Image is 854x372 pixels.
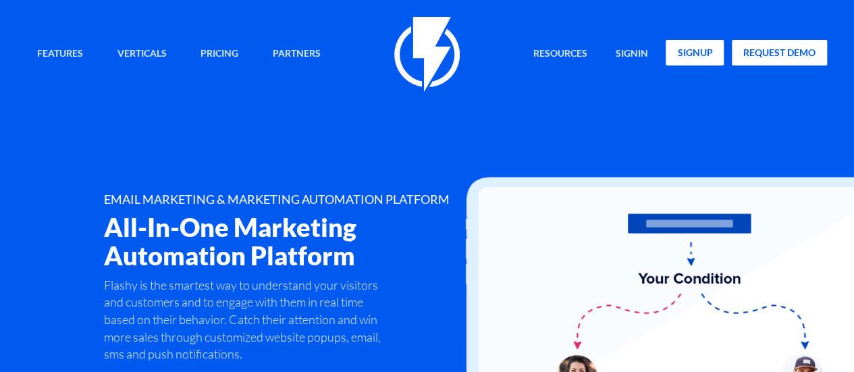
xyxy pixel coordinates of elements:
[523,40,597,69] a: Resources
[104,277,383,364] p: Flashy is the smartest way to understand your visitors and customers and to engage with them in r...
[27,40,93,69] a: Features
[107,40,177,69] a: Verticals
[606,40,658,69] a: signin
[263,40,331,69] a: Partners
[104,193,484,207] h1: EMAIL MARKETING & MARKETING AUTOMATION PLATFORM
[190,40,248,69] a: Pricing
[666,40,724,65] a: signup
[732,40,827,65] a: request demo
[104,213,484,269] h2: All-In-One Marketing Automation Platform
